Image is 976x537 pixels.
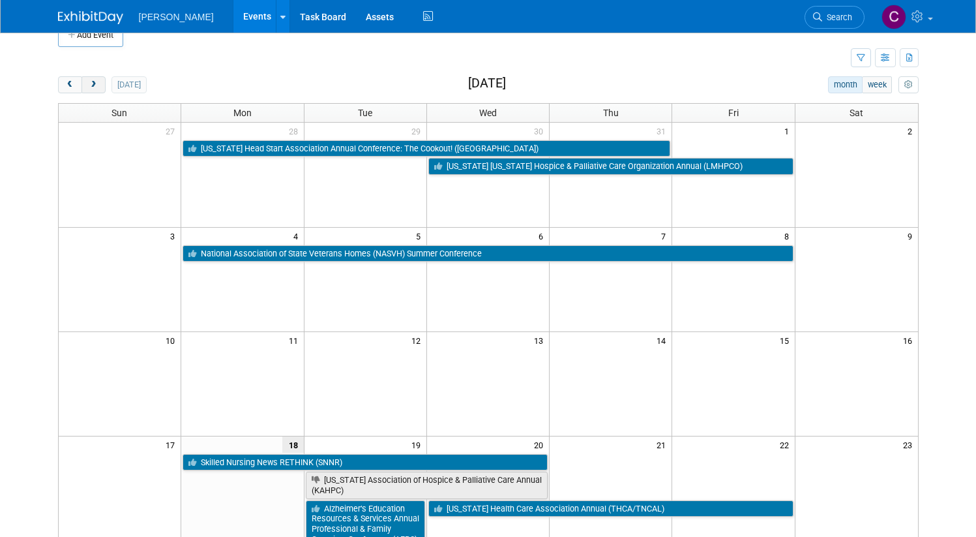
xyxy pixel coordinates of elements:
span: 15 [778,332,795,348]
a: [US_STATE] Health Care Association Annual (THCA/TNCAL) [428,500,793,517]
span: 29 [410,123,426,139]
i: Personalize Calendar [904,81,913,89]
span: 18 [282,437,304,453]
span: 8 [783,228,795,244]
span: 28 [288,123,304,139]
a: National Association of State Veterans Homes (NASVH) Summer Conference [183,245,793,262]
span: Tue [358,108,372,118]
span: 14 [655,332,672,348]
button: myCustomButton [898,76,918,93]
img: ExhibitDay [58,11,123,24]
span: [PERSON_NAME] [139,12,214,22]
span: 23 [902,437,918,453]
span: Thu [603,108,619,118]
span: 1 [783,123,795,139]
span: 2 [906,123,918,139]
button: week [862,76,892,93]
img: Cushing Phillips [881,5,906,29]
span: 31 [655,123,672,139]
a: Skilled Nursing News RETHINK (SNNR) [183,454,548,471]
button: [DATE] [111,76,146,93]
span: 20 [533,437,549,453]
span: Search [822,12,852,22]
span: 11 [288,332,304,348]
span: 9 [906,228,918,244]
a: [US_STATE] Association of Hospice & Palliative Care Annual (KAHPC) [306,472,548,499]
span: Sat [850,108,863,118]
button: prev [58,76,82,93]
span: Sun [111,108,127,118]
span: 16 [902,332,918,348]
span: 30 [533,123,549,139]
button: Add Event [58,23,123,47]
span: 10 [164,332,181,348]
a: Search [805,6,865,29]
a: [US_STATE] [US_STATE] Hospice & Palliative Care Organization Annual (LMHPCO) [428,158,793,175]
h2: [DATE] [468,76,506,91]
span: 12 [410,332,426,348]
span: Wed [479,108,497,118]
span: Mon [233,108,252,118]
span: 3 [169,228,181,244]
span: 22 [778,437,795,453]
button: month [828,76,863,93]
span: 27 [164,123,181,139]
span: 17 [164,437,181,453]
span: 13 [533,332,549,348]
button: next [81,76,106,93]
span: Fri [728,108,739,118]
a: [US_STATE] Head Start Association Annual Conference: The Cookout! ([GEOGRAPHIC_DATA]) [183,140,670,157]
span: 19 [410,437,426,453]
span: 7 [660,228,672,244]
span: 6 [537,228,549,244]
span: 21 [655,437,672,453]
span: 4 [292,228,304,244]
span: 5 [415,228,426,244]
